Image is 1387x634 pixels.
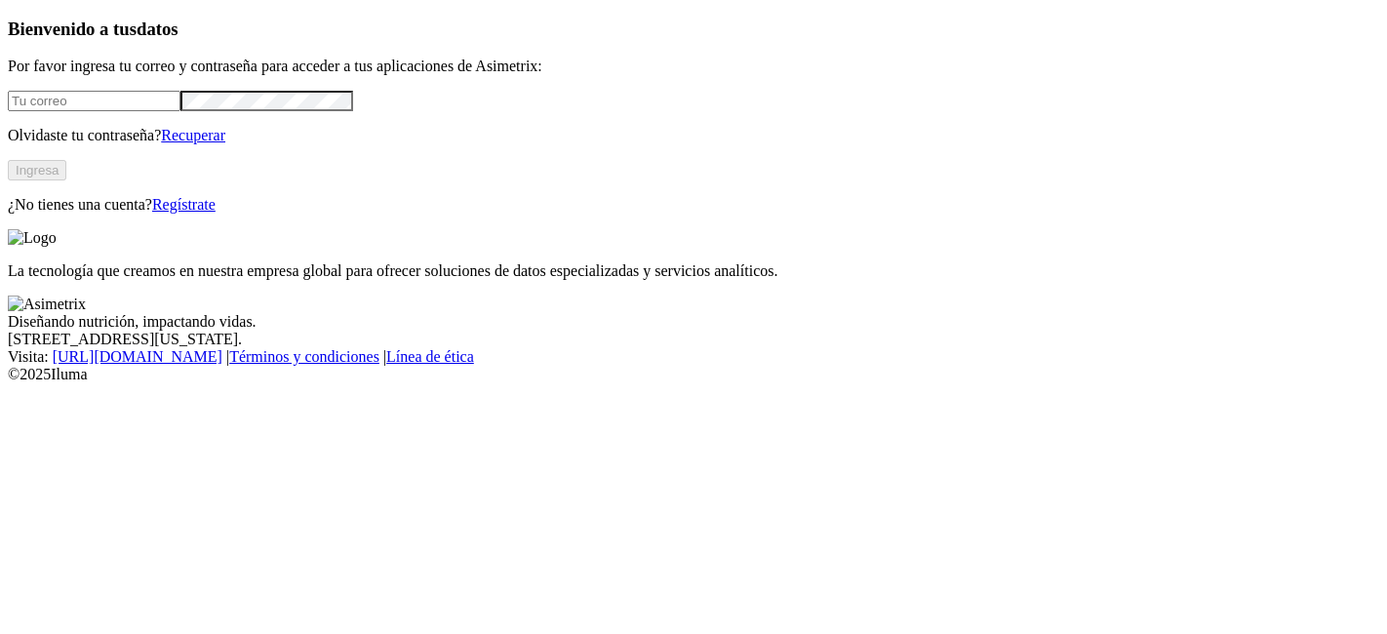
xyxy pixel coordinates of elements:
[8,127,1379,144] p: Olvidaste tu contraseña?
[53,348,222,365] a: [URL][DOMAIN_NAME]
[8,160,66,180] button: Ingresa
[137,19,178,39] span: datos
[8,229,57,247] img: Logo
[8,196,1379,214] p: ¿No tienes una cuenta?
[8,296,86,313] img: Asimetrix
[386,348,474,365] a: Línea de ética
[8,58,1379,75] p: Por favor ingresa tu correo y contraseña para acceder a tus aplicaciones de Asimetrix:
[161,127,225,143] a: Recuperar
[8,348,1379,366] div: Visita : | |
[152,196,216,213] a: Regístrate
[8,331,1379,348] div: [STREET_ADDRESS][US_STATE].
[8,313,1379,331] div: Diseñando nutrición, impactando vidas.
[8,19,1379,40] h3: Bienvenido a tus
[8,91,180,111] input: Tu correo
[8,366,1379,383] div: © 2025 Iluma
[8,262,1379,280] p: La tecnología que creamos en nuestra empresa global para ofrecer soluciones de datos especializad...
[229,348,379,365] a: Términos y condiciones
